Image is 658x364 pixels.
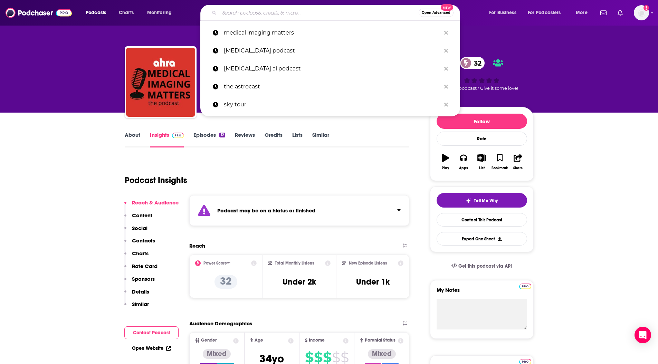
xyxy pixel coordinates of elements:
[365,338,395,343] span: Parental Status
[643,5,649,11] svg: Add a profile image
[124,326,179,339] button: Contact Podcast
[430,52,534,95] div: 32Good podcast? Give it some love!
[437,114,527,129] button: Follow
[214,275,237,289] p: 32
[446,258,518,275] a: Get this podcast via API
[124,288,149,301] button: Details
[235,132,255,147] a: Reviews
[124,250,149,263] button: Charts
[224,42,441,60] p: radiology podcast
[437,193,527,208] button: tell me why sparkleTell Me Why
[132,345,171,351] a: Open Website
[283,277,316,287] h3: Under 2k
[437,213,527,227] a: Contact This Podcast
[455,150,473,174] button: Apps
[437,132,527,146] div: Rate
[200,60,460,78] a: [MEDICAL_DATA] ai podcast
[528,8,561,18] span: For Podcasters
[124,212,152,225] button: Content
[598,7,609,19] a: Show notifications dropdown
[114,7,138,18] a: Charts
[124,276,155,288] button: Sponsors
[86,8,106,18] span: Podcasts
[200,96,460,114] a: sky tour
[422,11,450,15] span: Open Advanced
[255,338,263,343] span: Age
[124,301,149,314] button: Similar
[491,150,509,174] button: Bookmark
[634,5,649,20] button: Show profile menu
[341,352,349,363] span: $
[474,198,498,203] span: Tell Me Why
[314,352,322,363] span: $
[132,212,152,219] p: Content
[132,276,155,282] p: Sponsors
[349,261,387,266] h2: New Episode Listens
[437,232,527,246] button: Export One-Sheet
[437,150,455,174] button: Play
[332,352,340,363] span: $
[479,166,485,170] div: List
[124,225,147,238] button: Social
[132,301,149,307] p: Similar
[305,352,313,363] span: $
[200,24,460,42] a: medical imaging matters
[200,42,460,60] a: [MEDICAL_DATA] podcast
[189,195,410,226] section: Click to expand status details
[189,320,252,327] h2: Audience Demographics
[460,57,485,69] a: 32
[132,225,147,231] p: Social
[634,5,649,20] img: User Profile
[473,150,490,174] button: List
[368,349,396,359] div: Mixed
[437,287,527,299] label: My Notes
[6,6,72,19] img: Podchaser - Follow, Share and Rate Podcasts
[635,327,651,343] div: Open Intercom Messenger
[467,57,485,69] span: 32
[219,7,419,18] input: Search podcasts, credits, & more...
[442,166,449,170] div: Play
[519,282,531,289] a: Pro website
[203,261,230,266] h2: Power Score™
[119,8,134,18] span: Charts
[203,349,231,359] div: Mixed
[634,5,649,20] span: Logged in as megcassidy
[81,7,115,18] button: open menu
[132,263,158,269] p: Rate Card
[576,8,588,18] span: More
[200,78,460,96] a: the astrocast
[132,288,149,295] p: Details
[309,338,325,343] span: Income
[458,263,512,269] span: Get this podcast via API
[446,86,518,91] span: Good podcast? Give it some love!
[292,132,303,147] a: Lists
[519,284,531,289] img: Podchaser Pro
[207,5,467,21] div: Search podcasts, credits, & more...
[441,4,453,11] span: New
[189,242,205,249] h2: Reach
[132,237,155,244] p: Contacts
[126,48,195,117] img: Medical Imaging Matters
[275,261,314,266] h2: Total Monthly Listens
[224,60,441,78] p: radiology ai podcast
[356,277,390,287] h3: Under 1k
[419,9,454,17] button: Open AdvancedNew
[513,166,523,170] div: Share
[125,132,140,147] a: About
[132,250,149,257] p: Charts
[125,175,187,185] h1: Podcast Insights
[217,207,315,214] strong: Podcast may be on a hiatus or finished
[224,24,441,42] p: medical imaging matters
[509,150,527,174] button: Share
[492,166,508,170] div: Bookmark
[523,7,571,18] button: open menu
[147,8,172,18] span: Monitoring
[219,133,225,137] div: 12
[466,198,471,203] img: tell me why sparkle
[323,352,331,363] span: $
[265,132,283,147] a: Credits
[124,199,179,212] button: Reach & Audience
[193,132,225,147] a: Episodes12
[459,166,468,170] div: Apps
